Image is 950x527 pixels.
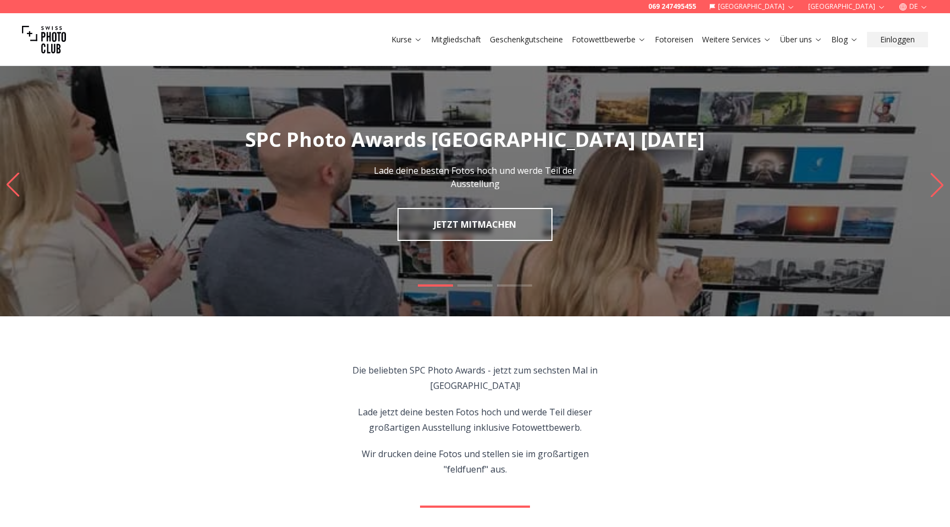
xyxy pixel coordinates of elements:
button: Geschenkgutscheine [485,32,567,47]
p: Die beliebten SPC Photo Awards - jetzt zum sechsten Mal in [GEOGRAPHIC_DATA]! [350,363,601,393]
button: Fotoreisen [650,32,698,47]
a: Kurse [391,34,422,45]
a: Blog [831,34,858,45]
button: Einloggen [867,32,928,47]
button: Kurse [387,32,427,47]
a: 069 247495455 [648,2,696,11]
button: Über uns [776,32,827,47]
a: JETZT MITMACHEN [397,208,553,241]
a: Geschenkgutscheine [490,34,563,45]
button: Mitgliedschaft [427,32,485,47]
p: Lade jetzt deine besten Fotos hoch und werde Teil dieser großartigen Ausstellung inklusive Fotowe... [350,404,601,435]
button: Blog [827,32,863,47]
button: Weitere Services [698,32,776,47]
a: Fotowettbewerbe [572,34,646,45]
a: Fotoreisen [655,34,693,45]
button: Fotowettbewerbe [567,32,650,47]
a: Weitere Services [702,34,771,45]
a: Über uns [780,34,822,45]
p: Lade deine besten Fotos hoch und werde Teil der Ausstellung [352,164,598,190]
a: Mitgliedschaft [431,34,481,45]
img: Swiss photo club [22,18,66,62]
p: Wir drucken deine Fotos und stellen sie im großartigen "feldfuenf" aus. [350,446,601,477]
